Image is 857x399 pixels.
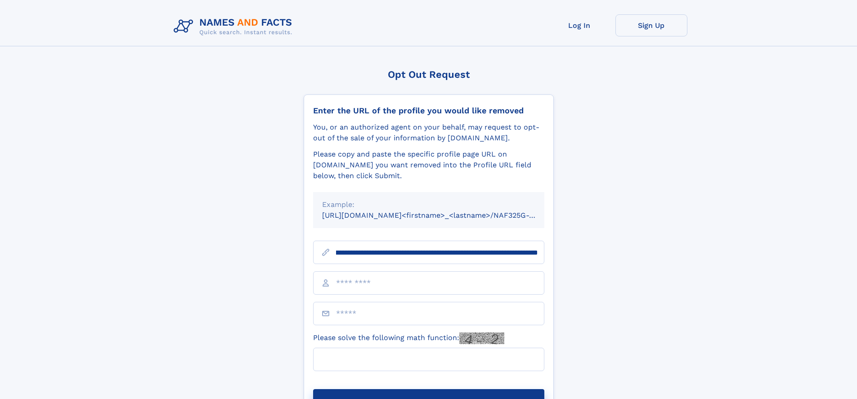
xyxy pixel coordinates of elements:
[615,14,687,36] a: Sign Up
[304,69,554,80] div: Opt Out Request
[322,211,561,220] small: [URL][DOMAIN_NAME]<firstname>_<lastname>/NAF325G-xxxxxxxx
[322,199,535,210] div: Example:
[543,14,615,36] a: Log In
[313,106,544,116] div: Enter the URL of the profile you would like removed
[313,332,504,344] label: Please solve the following math function:
[313,149,544,181] div: Please copy and paste the specific profile page URL on [DOMAIN_NAME] you want removed into the Pr...
[313,122,544,143] div: You, or an authorized agent on your behalf, may request to opt-out of the sale of your informatio...
[170,14,300,39] img: Logo Names and Facts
